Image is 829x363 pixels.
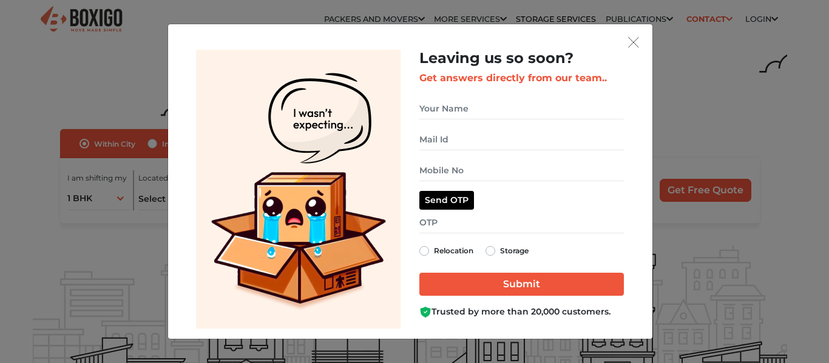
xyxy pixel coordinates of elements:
input: Mail Id [419,129,624,150]
img: Lead Welcome Image [196,50,401,329]
label: Relocation [434,244,473,258]
input: Your Name [419,98,624,119]
button: Send OTP [419,191,474,210]
img: exit [628,37,639,48]
div: Trusted by more than 20,000 customers. [419,305,624,318]
img: Boxigo Customer Shield [419,306,431,318]
input: Submit [419,273,624,296]
input: Mobile No [419,160,624,181]
input: OTP [419,212,624,233]
h3: Get answers directly from our team.. [419,72,624,84]
h2: Leaving us so soon? [419,50,624,67]
label: Storage [500,244,529,258]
